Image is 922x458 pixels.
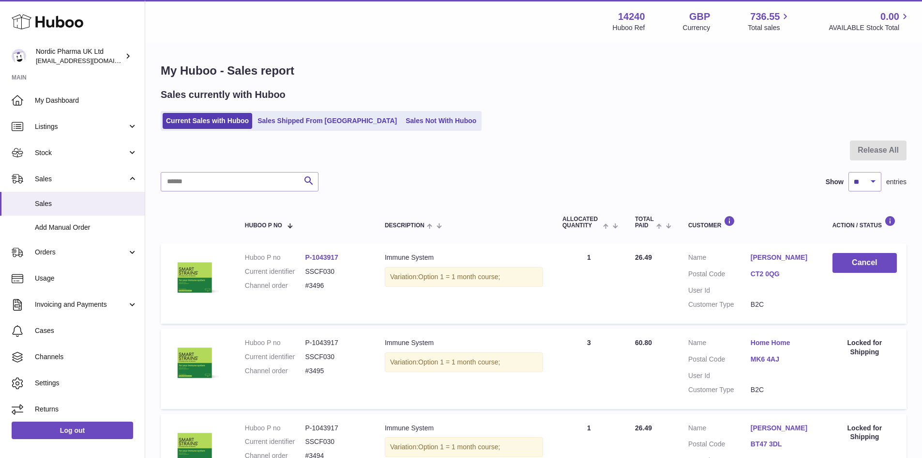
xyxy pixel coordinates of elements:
h1: My Huboo - Sales report [161,63,907,79]
div: Currency [683,23,710,32]
span: My Dashboard [35,96,137,105]
dt: Channel order [245,281,305,290]
span: Orders [35,248,127,257]
div: Nordic Pharma UK Ltd [36,47,123,65]
span: entries [886,177,907,187]
h2: Sales currently with Huboo [161,88,286,101]
dd: B2C [751,300,813,309]
a: [PERSON_NAME] [751,253,813,262]
strong: GBP [689,10,710,23]
dt: Customer Type [688,385,751,395]
div: Immune System [385,338,543,347]
a: [PERSON_NAME] [751,424,813,433]
label: Show [826,177,844,187]
dt: Channel order [245,366,305,376]
a: Home Home [751,338,813,347]
dt: Current identifier [245,352,305,362]
dd: SSCF030 [305,352,365,362]
div: Variation: [385,267,543,287]
span: Huboo P no [245,222,282,229]
dt: Current identifier [245,437,305,446]
span: 26.49 [635,424,652,432]
span: Usage [35,274,137,283]
dd: #3496 [305,281,365,290]
td: 3 [553,329,625,409]
img: Immune_System_30sachets_FrontFace.png [170,253,219,301]
span: 736.55 [750,10,780,23]
dt: Name [688,253,751,265]
button: Cancel [832,253,897,273]
dt: Huboo P no [245,424,305,433]
dd: SSCF030 [305,437,365,446]
div: Immune System [385,424,543,433]
dt: Postal Code [688,355,751,366]
span: Option 1 = 1 month course; [418,443,500,451]
span: Stock [35,148,127,158]
a: Current Sales with Huboo [163,113,252,129]
a: CT2 0QG [751,269,813,279]
dt: Name [688,338,751,350]
dd: P-1043917 [305,424,365,433]
span: Total paid [635,216,654,229]
span: Sales [35,199,137,208]
dt: Postal Code [688,440,751,451]
dt: Name [688,424,751,435]
td: 1 [553,243,625,324]
a: Sales Not With Huboo [402,113,480,129]
a: BT47 3DL [751,440,813,449]
div: Huboo Ref [613,23,645,32]
span: Add Manual Order [35,223,137,232]
dt: Huboo P no [245,253,305,262]
span: 26.49 [635,253,652,261]
dt: Current identifier [245,267,305,276]
span: Option 1 = 1 month course; [418,358,500,366]
dt: Postal Code [688,269,751,281]
dt: User Id [688,371,751,380]
a: 0.00 AVAILABLE Stock Total [829,10,910,32]
div: Variation: [385,437,543,457]
img: internalAdmin-14240@internal.huboo.com [12,49,26,63]
span: ALLOCATED Quantity [562,216,601,229]
a: MK6 4AJ [751,355,813,364]
div: Immune System [385,253,543,262]
span: [EMAIL_ADDRESS][DOMAIN_NAME] [36,57,142,64]
dd: SSCF030 [305,267,365,276]
span: Invoicing and Payments [35,300,127,309]
span: Total sales [748,23,791,32]
span: Listings [35,122,127,131]
span: Option 1 = 1 month course; [418,273,500,281]
dt: Customer Type [688,300,751,309]
span: Cases [35,326,137,335]
a: P-1043917 [305,253,338,261]
dt: User Id [688,286,751,295]
div: Locked for Shipping [832,424,897,442]
a: Log out [12,422,133,439]
dd: B2C [751,385,813,395]
dt: Huboo P no [245,338,305,347]
span: 0.00 [880,10,899,23]
dd: #3495 [305,366,365,376]
span: Description [385,222,424,229]
div: Action / Status [832,216,897,229]
span: Channels [35,352,137,362]
span: 60.80 [635,339,652,347]
a: 736.55 Total sales [748,10,791,32]
img: Immune_System_30sachets_FrontFace.png [170,338,219,387]
div: Locked for Shipping [832,338,897,357]
span: Sales [35,174,127,184]
span: Settings [35,379,137,388]
dd: P-1043917 [305,338,365,347]
span: AVAILABLE Stock Total [829,23,910,32]
strong: 14240 [618,10,645,23]
a: Sales Shipped From [GEOGRAPHIC_DATA] [254,113,400,129]
span: Returns [35,405,137,414]
div: Variation: [385,352,543,372]
div: Customer [688,216,813,229]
